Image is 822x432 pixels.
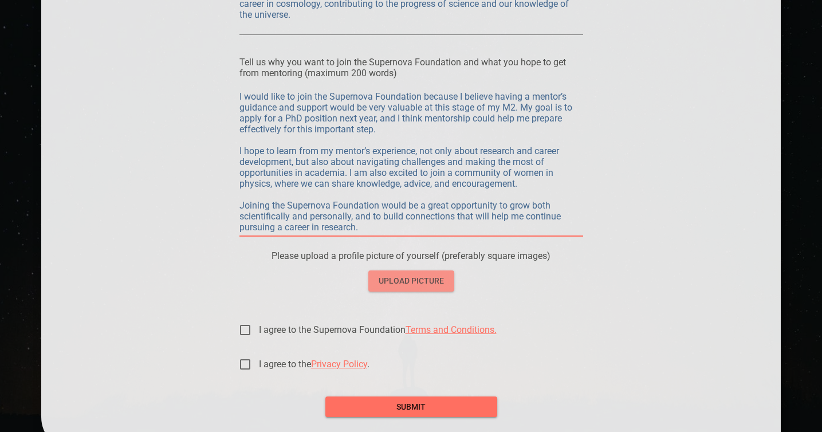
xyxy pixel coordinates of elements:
[406,324,497,335] a: Terms and Conditions.
[239,91,583,233] textarea: I would like to join the Supernova Foundation because I believe having a mentor’s guidance and su...
[335,400,488,414] span: submit
[368,270,454,292] button: upload picture
[259,323,497,336] p: I agree to the Supernova Foundation
[325,396,497,418] button: submit
[311,359,367,370] span: Privacy Policy
[239,250,583,261] p: Please upload a profile picture of yourself (preferably square images)
[259,358,369,371] p: I agree to the .
[377,274,445,288] span: upload picture
[239,57,583,78] p: Tell us why you want to join the Supernova Foundation and what you hope to get from mentoring (ma...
